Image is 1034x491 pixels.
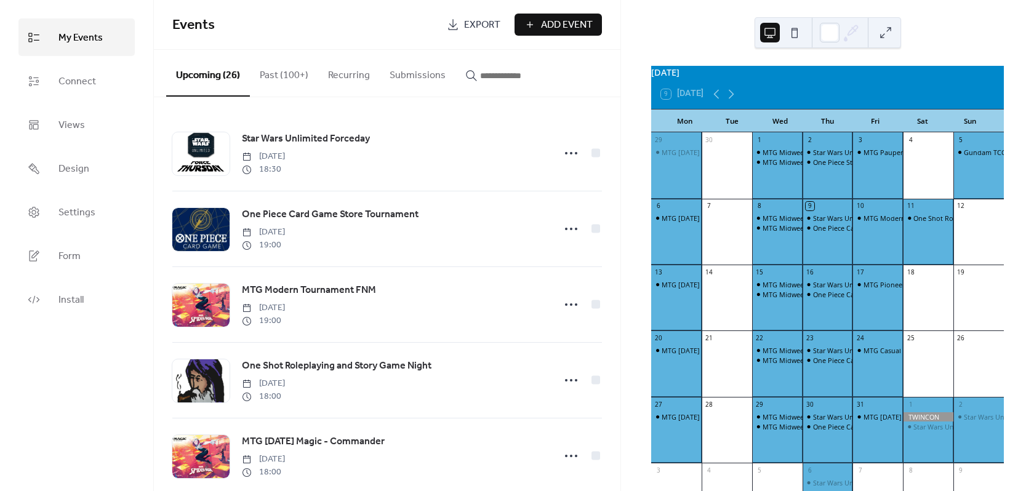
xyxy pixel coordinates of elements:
[172,12,215,39] span: Events
[803,356,853,365] div: One Piece Card Game Store Tournament
[380,50,455,95] button: Submissions
[58,72,96,91] span: Connect
[755,202,764,210] div: 8
[763,158,859,167] div: MTG Midweek Magic - Modern
[242,207,419,223] a: One Piece Card Game Store Tournament
[752,290,803,299] div: MTG Midweek Magic - Modern
[852,412,903,421] div: MTG Halloween Pauper Tournament FNM
[755,268,764,276] div: 15
[58,247,81,266] span: Form
[763,280,873,289] div: MTG Midweek Magic - Commander
[705,268,713,276] div: 14
[803,214,853,223] div: Star Wars Unlimited Forceday
[763,422,859,431] div: MTG Midweek Magic - Modern
[242,132,370,146] span: Star Wars Unlimited Forceday
[242,239,285,252] span: 19:00
[752,412,803,421] div: MTG Midweek Magic - Commander
[242,453,285,466] span: [DATE]
[752,158,803,167] div: MTG Midweek Magic - Modern
[662,148,765,157] div: MTG [DATE] Magic - Commander
[651,412,702,421] div: MTG Monday Magic - Commander
[763,214,873,223] div: MTG Midweek Magic - Commander
[651,214,702,223] div: MTG Monday Magic - Commander
[852,280,903,289] div: MTG Pioneer Tournament FNM
[763,412,873,421] div: MTG Midweek Magic - Commander
[813,346,906,355] div: Star Wars Unlimited Forceday
[813,148,906,157] div: Star Wars Unlimited Forceday
[856,268,865,276] div: 17
[856,202,865,210] div: 10
[907,268,915,276] div: 18
[803,422,853,431] div: One Piece Card Game Store Tournament
[856,136,865,145] div: 3
[903,422,953,431] div: Star Wars Unlimited: Secrets of Power Prerelease
[763,346,873,355] div: MTG Midweek Magic - Commander
[755,136,764,145] div: 1
[662,214,765,223] div: MTG [DATE] Magic - Commander
[864,214,963,223] div: MTG Modern Tournament FNM
[18,193,135,231] a: Settings
[864,148,961,157] div: MTG Pauper Tournament FNM
[806,268,814,276] div: 16
[662,412,765,421] div: MTG [DATE] Magic - Commander
[806,400,814,409] div: 30
[752,214,803,223] div: MTG Midweek Magic - Commander
[752,148,803,157] div: MTG Midweek Magic - Commander
[806,466,814,475] div: 6
[651,148,702,157] div: MTG Monday Magic - Commander
[708,110,756,133] div: Tue
[953,412,1004,421] div: Star Wars Unlimited: Secrets of Power Prerelease
[803,158,853,167] div: One Piece Store Tournament
[804,110,851,133] div: Thu
[956,136,965,145] div: 5
[18,106,135,143] a: Views
[752,356,803,365] div: MTG Midweek Magic - Pauper
[756,110,804,133] div: Wed
[705,466,713,475] div: 4
[852,346,903,355] div: MTG Casual Magic FNM
[242,150,285,163] span: [DATE]
[899,110,946,133] div: Sat
[907,202,915,210] div: 11
[18,62,135,100] a: Connect
[58,28,103,47] span: My Events
[651,280,702,289] div: MTG Monday Magic - Commander
[752,223,803,233] div: MTG Midweek Magic - Pauper
[662,346,765,355] div: MTG [DATE] Magic - Commander
[662,280,765,289] div: MTG [DATE] Magic - Commander
[318,50,380,95] button: Recurring
[813,412,966,421] div: Star Wars Unlimited: Secrets of Power Prerelease
[803,280,853,289] div: Star Wars Unlimited Forceday
[438,14,510,36] a: Export
[806,136,814,145] div: 2
[705,136,713,145] div: 30
[813,290,941,299] div: One Piece Card Game Store Tournament
[813,422,941,431] div: One Piece Card Game Store Tournament
[654,136,663,145] div: 29
[813,478,906,487] div: Star Wars Unlimited Forceday
[661,110,708,133] div: Mon
[851,110,899,133] div: Fri
[541,18,593,33] span: Add Event
[947,110,994,133] div: Sun
[654,202,663,210] div: 6
[58,159,89,178] span: Design
[464,18,500,33] span: Export
[651,66,1004,79] div: [DATE]
[856,334,865,343] div: 24
[242,163,285,176] span: 18:30
[18,150,135,187] a: Design
[803,223,853,233] div: One Piece Card Game Store Tournament
[242,390,285,403] span: 18:00
[907,136,915,145] div: 4
[654,466,663,475] div: 3
[705,334,713,343] div: 21
[803,478,853,487] div: Star Wars Unlimited Forceday
[58,290,84,309] span: Install
[755,334,764,343] div: 22
[654,268,663,276] div: 13
[803,148,853,157] div: Star Wars Unlimited Forceday
[852,148,903,157] div: MTG Pauper Tournament FNM
[752,346,803,355] div: MTG Midweek Magic - Commander
[856,400,865,409] div: 31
